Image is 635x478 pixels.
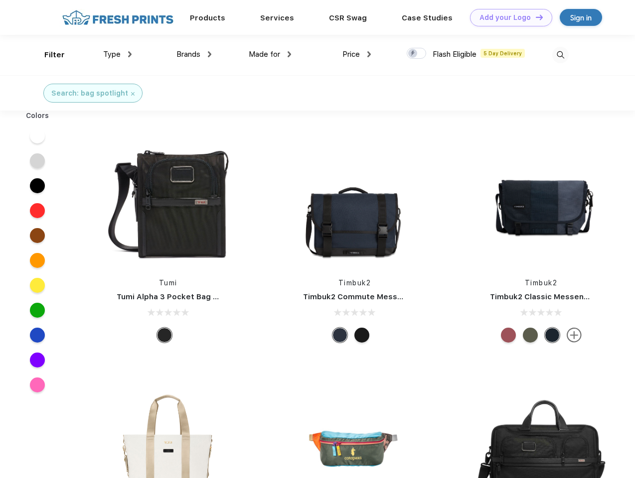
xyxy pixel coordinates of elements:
[525,279,558,287] a: Timbuk2
[103,50,121,59] span: Type
[159,279,177,287] a: Tumi
[157,328,172,343] div: Black
[338,279,371,287] a: Timbuk2
[117,292,233,301] a: Tumi Alpha 3 Pocket Bag Small
[433,50,476,59] span: Flash Eligible
[354,328,369,343] div: Eco Black
[131,92,135,96] img: filter_cancel.svg
[176,50,200,59] span: Brands
[208,51,211,57] img: dropdown.png
[288,51,291,57] img: dropdown.png
[480,49,525,58] span: 5 Day Delivery
[479,13,531,22] div: Add your Logo
[523,328,538,343] div: Eco Army
[59,9,176,26] img: fo%20logo%202.webp
[288,135,421,268] img: func=resize&h=266
[501,328,516,343] div: Eco Collegiate Red
[303,292,437,301] a: Timbuk2 Commute Messenger Bag
[18,111,57,121] div: Colors
[332,328,347,343] div: Eco Nautical
[560,9,602,26] a: Sign in
[44,49,65,61] div: Filter
[552,47,569,63] img: desktop_search.svg
[545,328,560,343] div: Eco Monsoon
[536,14,543,20] img: DT
[249,50,280,59] span: Made for
[342,50,360,59] span: Price
[190,13,225,22] a: Products
[570,12,592,23] div: Sign in
[128,51,132,57] img: dropdown.png
[51,88,128,99] div: Search: bag spotlight
[102,135,234,268] img: func=resize&h=266
[490,292,614,301] a: Timbuk2 Classic Messenger Bag
[475,135,608,268] img: func=resize&h=266
[567,328,582,343] img: more.svg
[367,51,371,57] img: dropdown.png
